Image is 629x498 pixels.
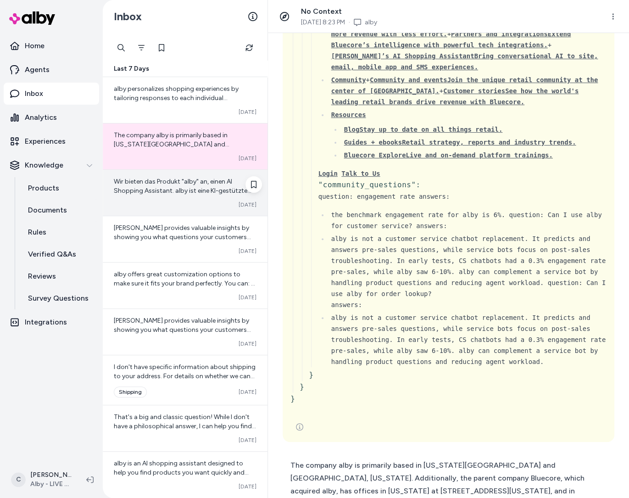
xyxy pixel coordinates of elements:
[28,271,56,282] p: Reviews
[103,355,267,405] a: I don't have specific information about shipping to your address. For details on whether we can s...
[239,388,256,396] span: [DATE]
[30,470,72,480] p: [PERSON_NAME]
[6,465,79,494] button: C[PERSON_NAME]Alby - LIVE on [DOMAIN_NAME]
[25,112,57,123] p: Analytics
[318,180,416,189] span: " community_questions "
[328,209,607,231] li: the benchmark engagement rate for alby is 6%. question: Can I use alby for customer service? answ...
[240,39,258,57] button: Refresh
[4,130,99,152] a: Experiences
[328,74,607,107] li: + +
[103,451,267,498] a: alby is an AI shopping assistant designed to help you find products you want quickly and easily. ...
[344,139,576,146] span: Guides + ebooksRetail strategy, reports and industry trends.
[25,136,66,147] p: Experiences
[239,247,256,255] span: [DATE]
[25,88,43,99] p: Inbox
[4,35,99,57] a: Home
[290,394,295,403] span: }
[309,370,313,379] span: }
[4,59,99,81] a: Agents
[103,169,267,216] a: Wir bieten das Produkt "alby" an, einen AI Shopping Assistant. alby ist eine KI-gestützte Shoppin...
[28,227,46,238] p: Rules
[239,155,256,162] span: [DATE]
[114,10,142,23] h2: Inbox
[328,312,607,367] li: alby is not a customer service chatbot replacement. It predicts and answers pre-sales questions, ...
[300,382,304,391] span: }
[331,111,366,118] span: Resources
[103,216,267,262] a: [PERSON_NAME] provides valuable insights by showing you what questions your customers are asking ...
[25,40,45,51] p: Home
[9,11,55,25] img: alby Logo
[239,483,256,490] span: [DATE]
[331,52,598,71] span: [PERSON_NAME]’s AI Shopping AssistantBring conversational AI to site, email, mobile app and SMS e...
[19,287,99,309] a: Survey Questions
[239,201,256,208] span: [DATE]
[301,7,342,16] span: No Context
[25,64,50,75] p: Agents
[344,151,553,159] span: Bluecore ExploreLive and on-demand platform trainings.
[30,480,72,489] span: Alby - LIVE on [DOMAIN_NAME]
[28,293,89,304] p: Survey Questions
[4,154,99,176] button: Knowledge
[19,177,99,199] a: Products
[11,472,26,487] span: C
[28,205,67,216] p: Documents
[301,18,345,27] span: [DATE] 8:23 PM
[103,77,267,123] a: alby personalizes shopping experiences by tailoring responses to each individual customer's needs...
[114,270,255,434] span: alby offers great customization options to make sure it fits your brand perfectly. You can: - Cus...
[331,76,366,84] span: Community
[114,64,149,73] span: Last 7 Days
[416,179,420,190] div: :
[114,413,256,476] span: That's a big and classic question! While I don't have a philosophical answer, I can help you find...
[19,199,99,221] a: Documents
[114,85,256,240] span: alby personalizes shopping experiences by tailoring responses to each individual customer's needs...
[132,39,150,57] button: Filter
[318,191,607,202] div: question: engagement rate answers:
[28,249,76,260] p: Verified Q&As
[114,317,256,444] span: [PERSON_NAME] provides valuable insights by showing you what questions your customers are asking ...
[103,262,267,308] a: alby offers great customization options to make sure it fits your brand perfectly. You can: - Cus...
[239,340,256,347] span: [DATE]
[4,106,99,129] a: Analytics
[114,178,256,360] span: Wir bieten das Produkt "alby" an, einen AI Shopping Assistant. alby ist eine KI-gestützte Shoppin...
[349,18,350,27] span: ·
[4,311,99,333] a: Integrations
[239,294,256,301] span: [DATE]
[365,18,377,27] a: alby
[25,160,63,171] p: Knowledge
[114,363,256,453] span: I don't have specific information about shipping to your address. For details on whether we can s...
[239,108,256,116] span: [DATE]
[114,131,256,222] span: The company alby is primarily based in [US_STATE][GEOGRAPHIC_DATA] and [GEOGRAPHIC_DATA], [US_STA...
[103,405,267,451] a: That's a big and classic question! While I don't have a philosophical answer, I can help you find...
[328,233,607,310] li: alby is not a customer service chatbot replacement. It predicts and answers pre-sales questions, ...
[114,224,256,351] span: [PERSON_NAME] provides valuable insights by showing you what questions your customers are asking ...
[28,183,59,194] p: Products
[331,87,579,106] span: Customer storiesSee how the world's leading retail brands drive revenue with Bluecore.
[19,243,99,265] a: Verified Q&As
[103,308,267,355] a: [PERSON_NAME] provides valuable insights by showing you what questions your customers are asking ...
[239,436,256,444] span: [DATE]
[331,76,598,95] span: Community and eventsJoin the unique retail community at the center of [GEOGRAPHIC_DATA].
[4,83,99,105] a: Inbox
[19,265,99,287] a: Reviews
[25,317,67,328] p: Integrations
[318,170,338,177] span: Login
[103,123,267,169] a: The company alby is primarily based in [US_STATE][GEOGRAPHIC_DATA] and [GEOGRAPHIC_DATA], [US_STA...
[19,221,99,243] a: Rules
[290,418,309,436] button: See more
[114,386,147,397] div: shipping
[341,170,380,177] span: Talk to Us
[344,126,503,133] span: BlogStay up to date on all things retail.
